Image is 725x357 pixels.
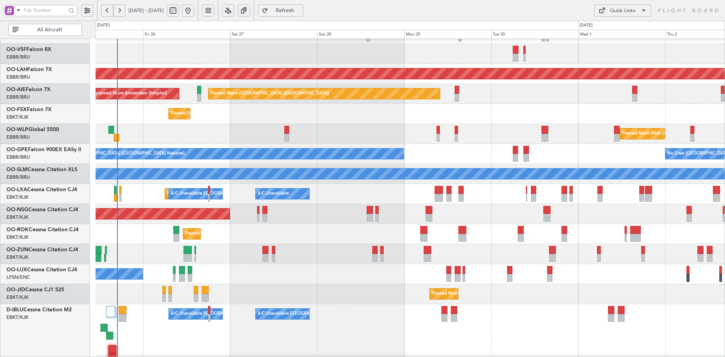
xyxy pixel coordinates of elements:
a: OO-VSFFalcon 8X [6,47,51,52]
div: Tue 30 [491,30,578,39]
a: OO-FSXFalcon 7X [6,107,52,112]
div: A/C Unavailable [258,188,289,199]
a: OO-SLMCessna Citation XLS [6,167,77,172]
a: EBBR/BRU [6,174,30,181]
span: OO-LUX [6,267,27,272]
div: Unplanned Maint Amsterdam (Schiphol) [91,88,167,99]
div: A/C Unavailable [GEOGRAPHIC_DATA]-[GEOGRAPHIC_DATA] [258,308,378,320]
span: OO-JID [6,287,25,292]
span: OO-ZUN [6,247,28,252]
a: EBBR/BRU [6,94,30,100]
a: OO-LUXCessna Citation CJ4 [6,267,77,272]
a: EBBR/BRU [6,54,30,60]
a: EBBR/BRU [6,134,30,141]
span: OO-VSF [6,47,26,52]
div: Fri 26 [143,30,230,39]
a: OO-WLPGlobal 5500 [6,127,59,132]
div: Planned Maint Milan (Linate) [622,128,676,139]
div: Planned Maint Kortrijk-[GEOGRAPHIC_DATA] [432,288,520,300]
a: EBKT/KJK [6,214,28,221]
div: Wed 1 [578,30,665,39]
div: A/C Unavailable [GEOGRAPHIC_DATA] ([GEOGRAPHIC_DATA] National) [171,308,311,320]
span: Refresh [270,8,301,13]
a: OO-NSGCessna Citation CJ4 [6,207,78,212]
div: Planned Maint Kortrijk-[GEOGRAPHIC_DATA] [167,188,255,199]
button: All Aircraft [8,24,82,36]
a: EBKT/KJK [6,294,28,301]
div: Planned Maint Kortrijk-[GEOGRAPHIC_DATA] [185,228,273,240]
div: Sun 28 [317,30,404,39]
span: OO-FSX [6,107,27,112]
a: OO-GPEFalcon 900EX EASy II [6,147,81,152]
span: OO-ROK [6,227,29,232]
input: Trip Number [23,5,66,16]
div: [DATE] [97,22,110,29]
span: D-IBLU [6,307,23,312]
a: EBKT/KJK [6,114,28,121]
a: EBKT/KJK [6,254,28,261]
span: All Aircraft [20,27,79,32]
a: LFSN/ENC [6,274,30,281]
a: D-IBLUCessna Citation M2 [6,307,72,312]
button: Refresh [258,5,303,17]
a: OO-AIEFalcon 7X [6,87,51,92]
div: Thu 25 [56,30,143,39]
button: Quick Links [594,5,651,17]
div: A/C Unavailable [GEOGRAPHIC_DATA] ([GEOGRAPHIC_DATA] National) [171,188,311,199]
span: OO-LXA [6,187,27,192]
a: EBBR/BRU [6,154,30,161]
span: OO-LAH [6,67,27,72]
span: OO-NSG [6,207,28,212]
a: OO-LXACessna Citation CJ4 [6,187,77,192]
a: EBKT/KJK [6,234,28,241]
span: OO-SLM [6,167,28,172]
div: Sat 27 [230,30,317,39]
span: OO-AIE [6,87,26,92]
a: OO-LAHFalcon 7X [6,67,52,72]
a: OO-ROKCessna Citation CJ4 [6,227,79,232]
div: Quick Links [610,7,636,15]
span: OO-GPE [6,147,28,152]
a: OO-JIDCessna CJ1 525 [6,287,64,292]
div: [DATE] [580,22,592,29]
span: [DATE] - [DATE] [128,7,164,14]
div: No Crew [GEOGRAPHIC_DATA] ([GEOGRAPHIC_DATA] National) [58,148,185,159]
a: EBKT/KJK [6,194,28,201]
div: Planned Maint Kortrijk-[GEOGRAPHIC_DATA] [171,108,259,119]
div: Mon 29 [404,30,491,39]
a: OO-ZUNCessna Citation CJ4 [6,247,78,252]
span: OO-WLP [6,127,28,132]
div: Planned Maint [GEOGRAPHIC_DATA] ([GEOGRAPHIC_DATA]) [210,88,329,99]
a: EBKT/KJK [6,314,28,321]
a: EBBR/BRU [6,74,30,80]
